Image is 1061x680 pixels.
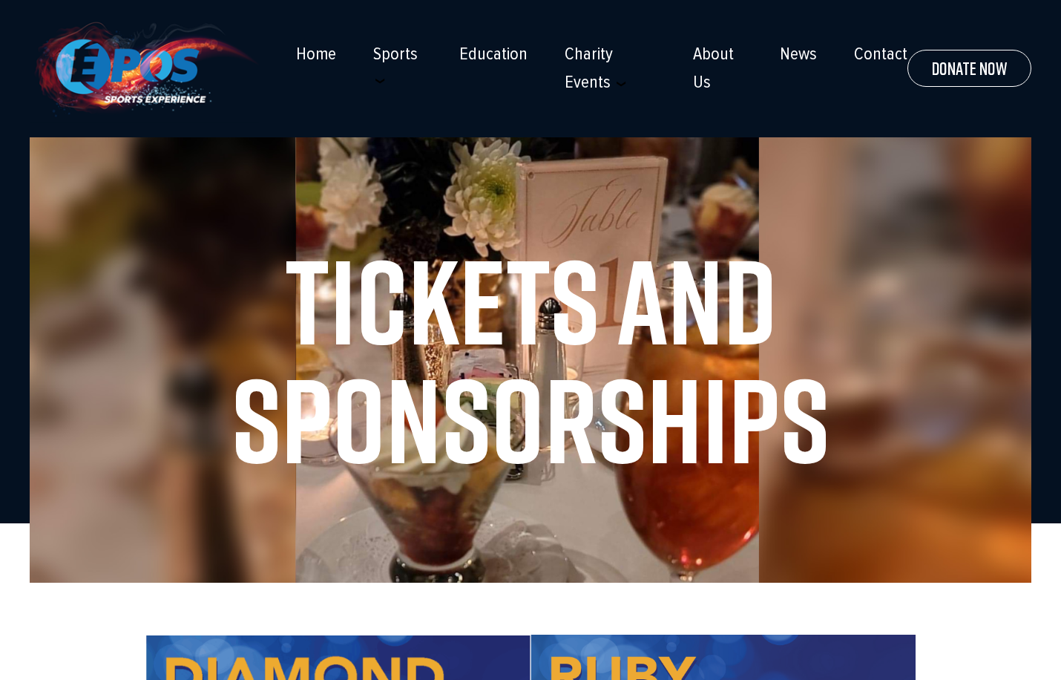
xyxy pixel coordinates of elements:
a: Charity Events [565,44,613,93]
a: About Us [693,44,734,93]
a: News [780,44,817,65]
a: Education [459,44,528,65]
a: Donate Now [907,50,1031,87]
a: Contact [854,44,907,65]
h1: Tickets and Sponsorships [59,241,1002,479]
a: Sports [373,44,418,65]
a: Home [296,44,336,65]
